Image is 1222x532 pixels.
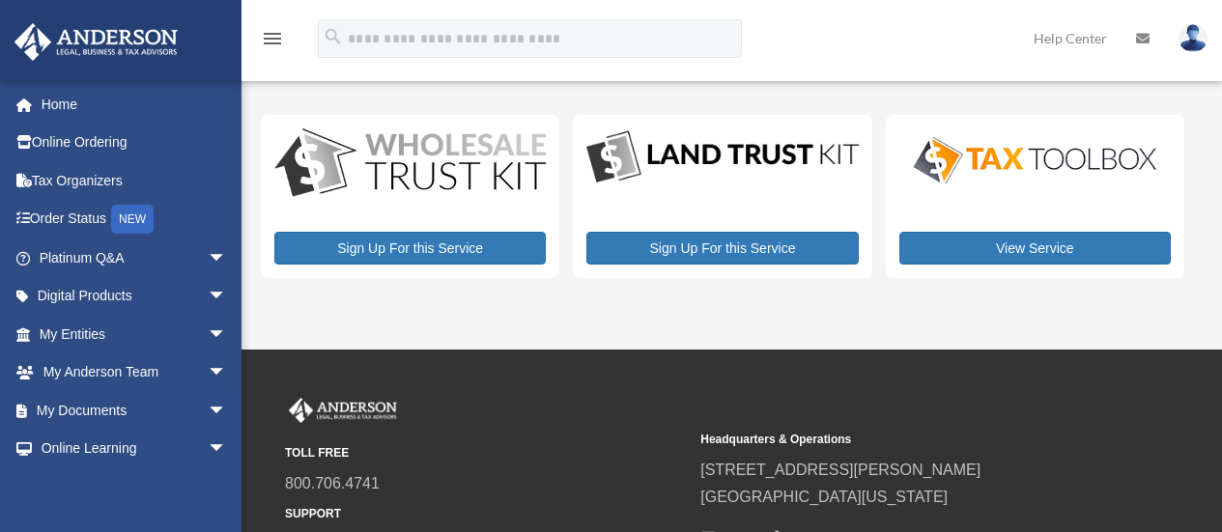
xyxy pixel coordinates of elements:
[14,161,256,200] a: Tax Organizers
[1179,24,1208,52] img: User Pic
[14,277,246,316] a: Digital Productsarrow_drop_down
[261,34,284,50] a: menu
[111,205,154,234] div: NEW
[274,128,546,200] img: WS-Trust-Kit-lgo-1.jpg
[14,353,256,392] a: My Anderson Teamarrow_drop_down
[700,462,980,478] a: [STREET_ADDRESS][PERSON_NAME]
[261,27,284,50] i: menu
[700,489,948,505] a: [GEOGRAPHIC_DATA][US_STATE]
[208,315,246,354] span: arrow_drop_down
[285,504,687,524] small: SUPPORT
[285,443,687,463] small: TOLL FREE
[14,238,256,277] a: Platinum Q&Aarrow_drop_down
[285,475,380,491] a: 800.706.4741
[208,430,246,469] span: arrow_drop_down
[208,277,246,317] span: arrow_drop_down
[586,128,858,186] img: LandTrust_lgo-1.jpg
[323,26,344,47] i: search
[285,398,401,423] img: Anderson Advisors Platinum Portal
[14,430,256,468] a: Online Learningarrow_drop_down
[208,391,246,431] span: arrow_drop_down
[208,353,246,393] span: arrow_drop_down
[700,430,1102,450] small: Headquarters & Operations
[586,232,858,265] a: Sign Up For this Service
[14,124,256,162] a: Online Ordering
[274,232,546,265] a: Sign Up For this Service
[14,200,256,239] a: Order StatusNEW
[9,23,184,61] img: Anderson Advisors Platinum Portal
[14,391,256,430] a: My Documentsarrow_drop_down
[208,238,246,278] span: arrow_drop_down
[14,315,256,353] a: My Entitiesarrow_drop_down
[14,85,256,124] a: Home
[899,232,1171,265] a: View Service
